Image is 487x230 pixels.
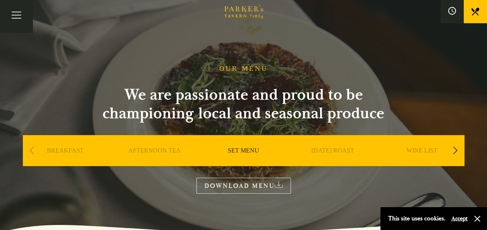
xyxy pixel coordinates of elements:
div: 1 / 9 [23,135,108,189]
a: BREAKFAST [47,147,84,178]
button: Accept [451,215,468,222]
h1: OUR MENU [219,65,268,73]
a: AFTERNOON TEA [128,147,181,178]
div: 3 / 9 [201,135,286,189]
a: WINE LIST [406,147,437,178]
div: 4 / 9 [290,135,375,189]
div: Previous slide [27,142,37,159]
div: 5 / 9 [379,135,465,189]
button: Close and accept [473,215,481,223]
div: Next slide [450,142,461,159]
a: DOWNLOAD MENU [196,178,291,194]
div: 2 / 9 [112,135,197,189]
h2: We are passionate and proud to be championing local and seasonal produce [89,86,399,123]
p: This site uses cookies. [388,213,446,224]
a: [DATE] ROAST [311,147,354,178]
a: SET MENU [228,147,259,178]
